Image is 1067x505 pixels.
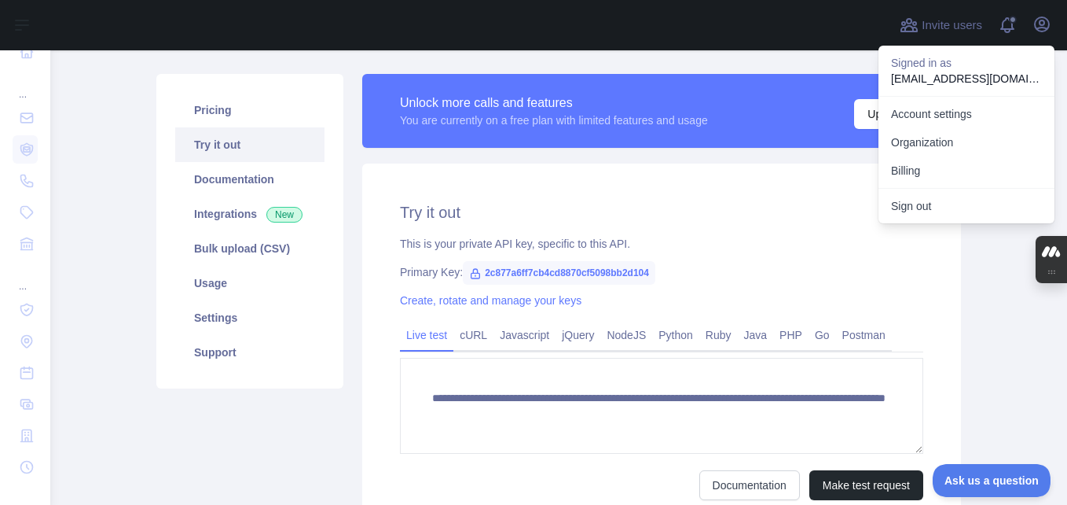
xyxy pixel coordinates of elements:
a: Javascript [493,323,555,348]
button: Invite users [896,13,985,38]
a: NodeJS [600,323,652,348]
div: Unlock more calls and features [400,94,708,112]
h2: Try it out [400,201,923,223]
p: [EMAIL_ADDRESS][DOMAIN_NAME] [891,71,1042,87]
button: Upgrade [854,99,923,129]
a: Go [808,323,836,348]
div: You are currently on a free plan with limited features and usage [400,112,708,128]
a: Live test [400,323,453,348]
span: Invite users [922,17,982,35]
a: Python [652,323,699,348]
button: Make test request [809,470,923,500]
a: Support [175,335,324,370]
a: Pricing [175,93,324,127]
iframe: Toggle Customer Support [933,464,1051,497]
a: Documentation [699,470,800,500]
div: ... [13,261,38,293]
a: Organization [878,128,1054,157]
a: Postman [836,323,892,348]
a: Usage [175,266,324,300]
a: Documentation [175,162,324,197]
a: Settings [175,300,324,335]
a: Integrations New [175,197,324,231]
span: 2c877a6ff7cb4cd8870cf5098bb2d104 [463,261,655,285]
a: Ruby [699,323,738,348]
a: Java [738,323,774,348]
a: PHP [773,323,808,348]
a: Try it out [175,127,324,162]
p: Signed in as [891,55,1042,71]
a: jQuery [555,323,600,348]
button: Billing [878,157,1054,185]
div: Primary Key: [400,264,923,280]
div: ... [13,69,38,101]
a: Create, rotate and manage your keys [400,294,581,307]
div: This is your private API key, specific to this API. [400,236,923,252]
span: New [266,207,302,223]
a: Account settings [878,100,1054,128]
button: Sign out [878,192,1054,220]
a: Bulk upload (CSV) [175,231,324,266]
a: cURL [453,323,493,348]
